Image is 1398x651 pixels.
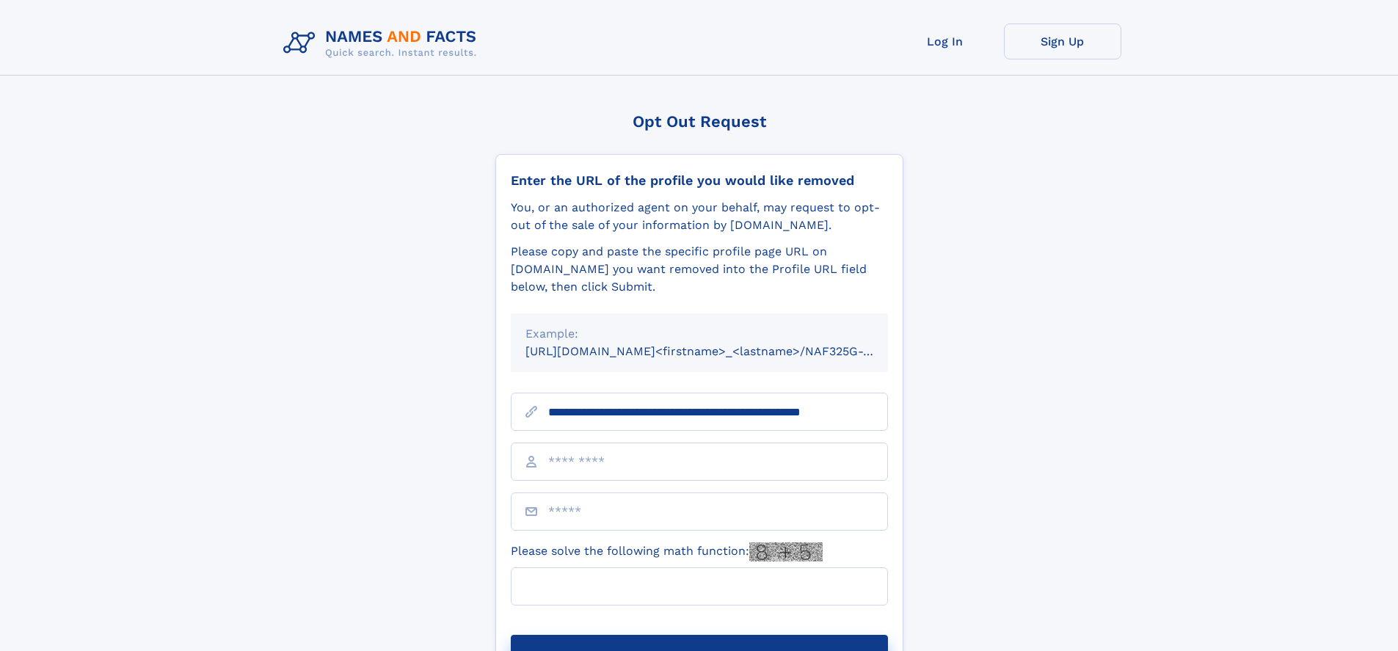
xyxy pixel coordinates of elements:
div: Please copy and paste the specific profile page URL on [DOMAIN_NAME] you want removed into the Pr... [511,243,888,296]
img: Logo Names and Facts [277,23,489,63]
label: Please solve the following math function: [511,542,823,561]
div: You, or an authorized agent on your behalf, may request to opt-out of the sale of your informatio... [511,199,888,234]
a: Log In [887,23,1004,59]
div: Enter the URL of the profile you would like removed [511,172,888,189]
small: [URL][DOMAIN_NAME]<firstname>_<lastname>/NAF325G-xxxxxxxx [525,344,916,358]
div: Opt Out Request [495,112,903,131]
div: Example: [525,325,873,343]
a: Sign Up [1004,23,1121,59]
